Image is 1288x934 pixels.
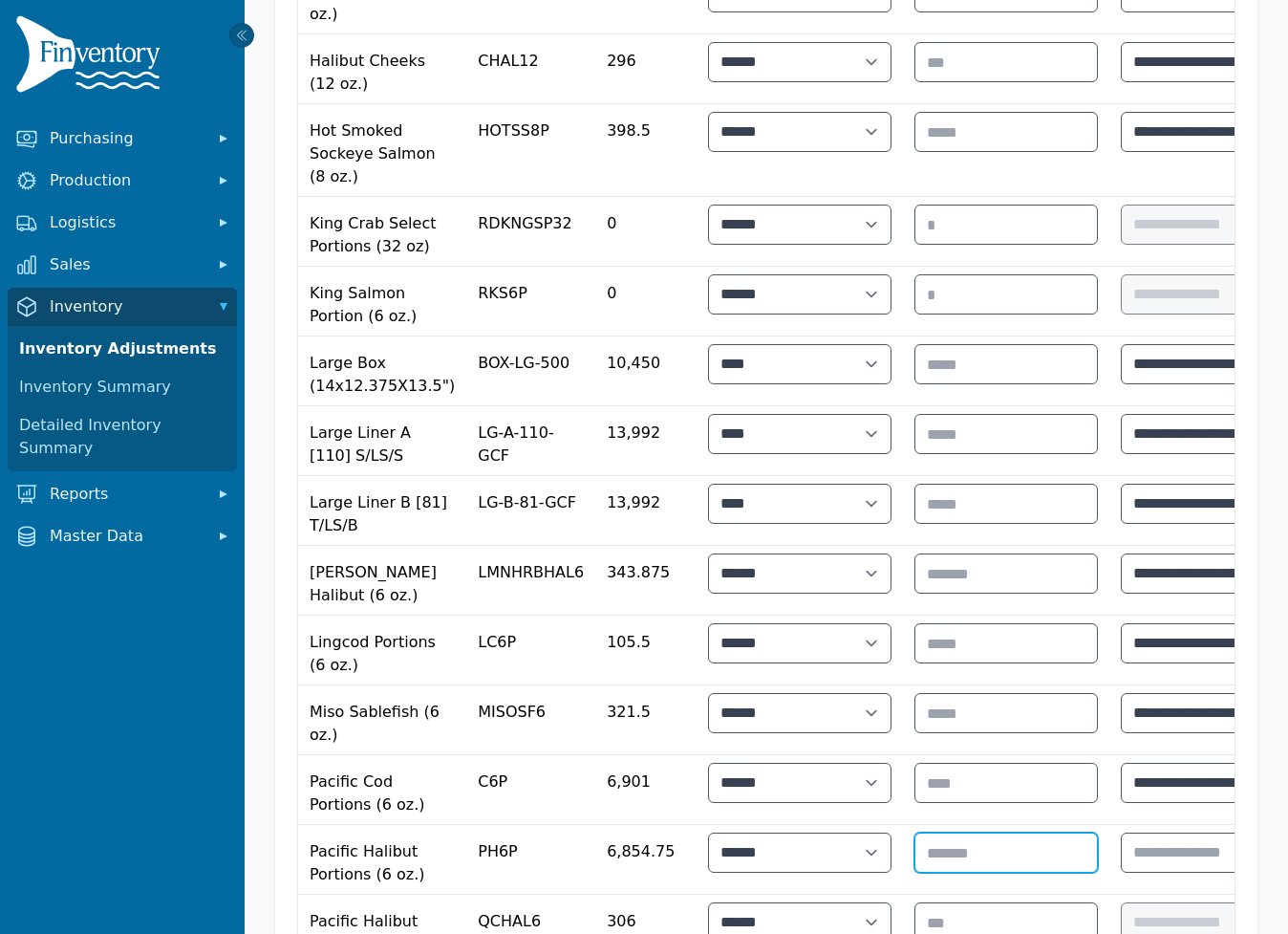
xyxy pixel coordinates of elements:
[298,825,466,895] td: Pacific Halibut Portions (6 oz.)
[466,755,595,825] td: C6P
[595,755,696,825] td: 6,901
[466,337,595,406] td: BOX-LG-500
[11,368,233,406] a: Inventory Summary
[595,34,696,104] td: 296
[11,406,233,467] a: Detailed Inventory Summary
[466,406,595,476] td: LG-A-110-GCF
[595,197,696,267] td: 0
[8,517,237,555] button: Master Data
[298,267,466,337] td: King Salmon Portion (6 oz.)
[50,525,203,548] span: Master Data
[595,825,696,895] td: 6,854.75
[595,546,696,616] td: 343.875
[466,546,595,616] td: LMNHRBHAL6
[50,211,203,234] span: Logistics
[595,476,696,546] td: 13,992
[298,476,466,546] td: Large Liner B [81] T/LS/B
[595,685,696,755] td: 321.5
[8,288,237,326] button: Inventory
[8,475,237,513] button: Reports
[466,267,595,337] td: RKS6P
[50,295,203,318] span: Inventory
[298,34,466,104] td: Halibut Cheeks (12 oz.)
[298,685,466,755] td: Miso Sablefish (6 oz.)
[8,204,237,242] button: Logistics
[595,406,696,476] td: 13,992
[298,616,466,685] td: Lingcod Portions (6 oz.)
[298,546,466,616] td: [PERSON_NAME] Halibut (6 oz.)
[298,197,466,267] td: King Crab Select Portions (32 oz)
[50,169,203,192] span: Production
[8,162,237,200] button: Production
[15,15,168,100] img: Finventory
[11,330,233,368] a: Inventory Adjustments
[298,406,466,476] td: Large Liner A [110] S/LS/S
[298,337,466,406] td: Large Box (14x12.375X13.5")
[50,127,203,150] span: Purchasing
[50,483,203,506] span: Reports
[466,616,595,685] td: LC6P
[466,197,595,267] td: RDKNGSP32
[595,337,696,406] td: 10,450
[466,825,595,895] td: PH6P
[466,685,595,755] td: MISOSF6
[595,616,696,685] td: 105.5
[595,267,696,337] td: 0
[8,119,237,158] button: Purchasing
[595,104,696,197] td: 398.5
[8,246,237,284] button: Sales
[298,755,466,825] td: Pacific Cod Portions (6 oz.)
[298,104,466,197] td: Hot Smoked Sockeye Salmon (8 oz.)
[466,104,595,197] td: HOTSS8P
[50,253,203,276] span: Sales
[466,476,595,546] td: LG-B-81-GCF
[466,34,595,104] td: CHAL12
